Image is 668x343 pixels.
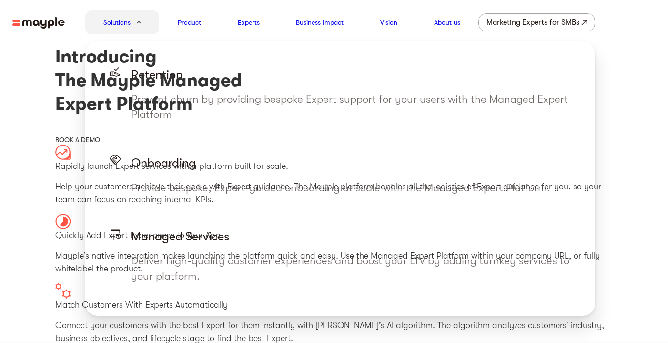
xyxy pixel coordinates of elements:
[296,17,344,28] a: Business Impact
[55,299,613,312] p: Match Customers With Experts Automatically
[55,135,613,145] div: BOOK A DEMO
[55,180,613,206] p: Help your customers achieve their goals with Expert guidance. The Mayple platform handles all the...
[55,249,613,275] p: Mayple’s native integration makes launching the platform quick and easy. Use the Managed Expert P...
[137,21,141,24] img: arrow-down
[55,160,613,173] p: Rapidly launch Expert services with a platform built for scale.
[434,17,460,28] a: About us
[55,45,613,115] h1: Introducing The Mayple Managed Expert Platform
[478,13,595,31] a: Marketing Experts for SMBs
[380,17,397,28] a: Vision
[103,17,131,28] a: Solutions
[178,17,201,28] a: Product
[486,16,579,29] div: Marketing Experts for SMBs
[238,17,260,28] a: Experts
[12,17,65,29] img: mayple-logo
[55,229,613,242] p: Quickly Add Expert Experiences to Your App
